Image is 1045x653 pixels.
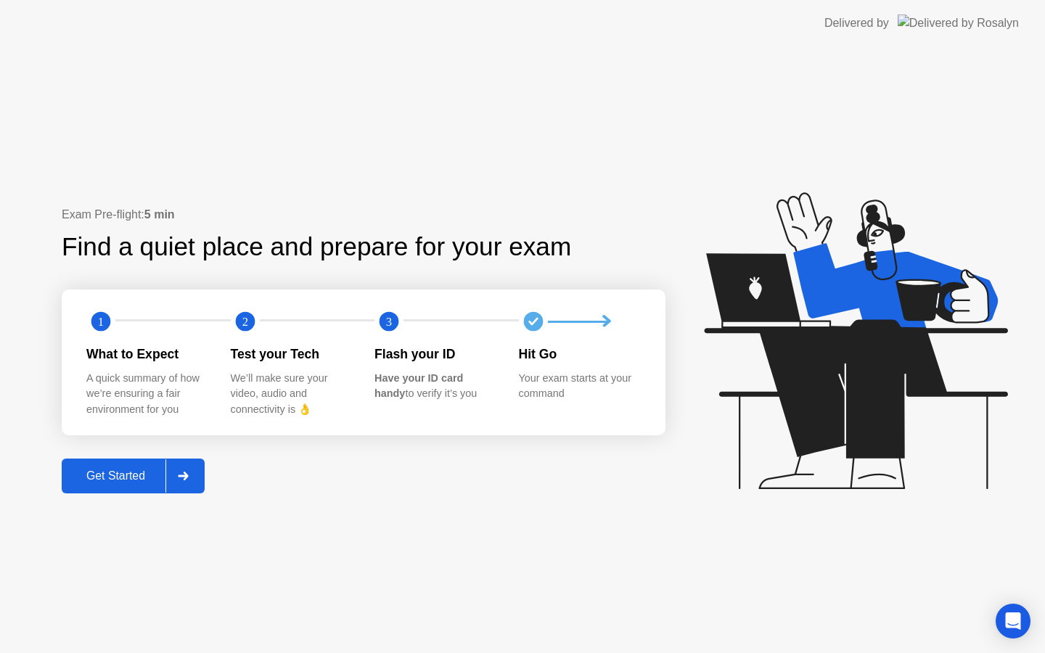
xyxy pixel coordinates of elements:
[519,371,640,402] div: Your exam starts at your command
[374,371,496,402] div: to verify it’s you
[66,469,165,482] div: Get Started
[231,345,352,364] div: Test your Tech
[374,345,496,364] div: Flash your ID
[824,15,889,32] div: Delivered by
[62,206,665,223] div: Exam Pre-flight:
[898,15,1019,31] img: Delivered by Rosalyn
[86,345,208,364] div: What to Expect
[996,604,1030,638] div: Open Intercom Messenger
[519,345,640,364] div: Hit Go
[62,228,573,266] div: Find a quiet place and prepare for your exam
[374,372,463,400] b: Have your ID card handy
[231,371,352,418] div: We’ll make sure your video, audio and connectivity is 👌
[86,371,208,418] div: A quick summary of how we’re ensuring a fair environment for you
[242,315,247,329] text: 2
[386,315,392,329] text: 3
[98,315,104,329] text: 1
[62,459,205,493] button: Get Started
[144,208,175,221] b: 5 min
